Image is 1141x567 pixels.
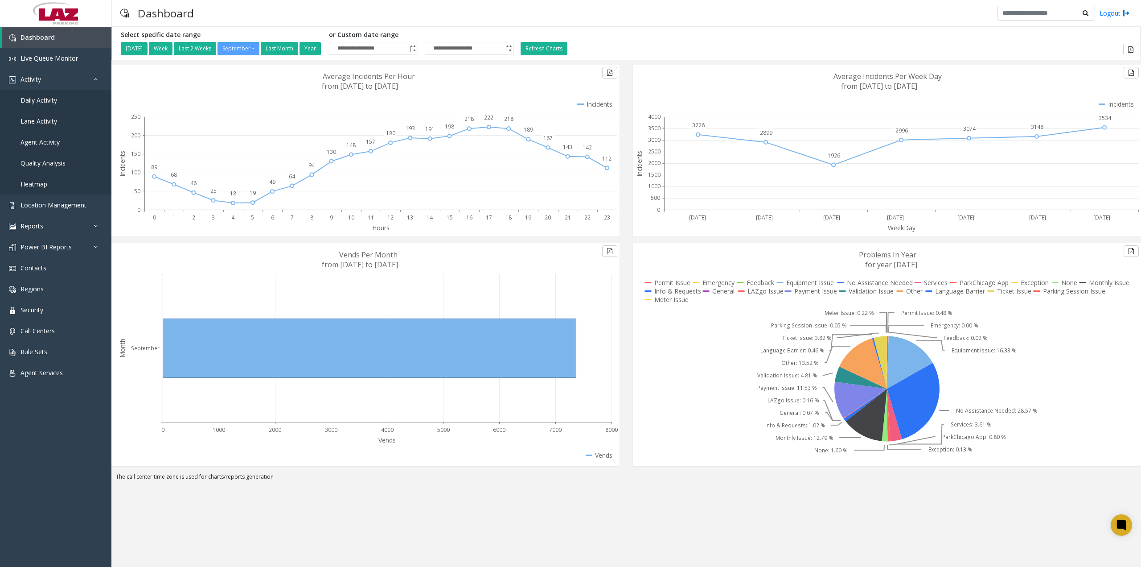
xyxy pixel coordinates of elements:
text: 3148 [1031,123,1043,131]
text: [DATE] [823,214,840,221]
text: 189 [524,126,533,133]
span: Rule Sets [21,348,47,356]
text: 148 [346,141,356,149]
text: 3500 [648,124,661,132]
text: 250 [131,113,140,120]
text: Other: 13.52 % [781,359,819,367]
text: 8000 [605,426,618,434]
text: 193 [406,124,415,132]
text: 2899 [760,129,772,137]
text: 167 [543,134,553,142]
text: [DATE] [887,214,904,221]
text: WeekDay [888,223,916,232]
button: [DATE] [121,42,148,55]
span: Location Management [21,201,86,209]
span: Dashboard [21,33,55,41]
text: 3 [212,214,215,221]
text: Month [118,339,127,358]
text: 0 [657,206,660,214]
text: Ticket Issue: 3.82 % [782,334,832,342]
text: 23 [604,214,610,221]
text: 142 [583,144,592,151]
text: 64 [289,173,296,180]
text: Incidents [635,151,644,177]
img: 'icon' [9,307,16,314]
img: 'icon' [9,34,16,41]
img: 'icon' [9,202,16,209]
text: 218 [464,115,474,123]
text: 5 [251,214,254,221]
text: [DATE] [1029,214,1046,221]
text: Equipment Issue: 16.33 % [952,347,1017,354]
img: 'icon' [9,370,16,377]
text: 198 [445,123,454,130]
text: from [DATE] to [DATE] [841,81,917,91]
text: [DATE] [957,214,974,221]
text: LAZgo Issue: 0.16 % [768,397,819,404]
text: 2996 [895,127,908,134]
text: 16 [466,214,472,221]
text: Vends [378,436,396,444]
text: [DATE] [1093,214,1110,221]
text: 3226 [692,121,705,129]
text: 94 [308,161,315,169]
text: 2000 [269,426,281,434]
text: 3000 [325,426,337,434]
span: Toggle popup [408,42,418,55]
button: Export to pdf [602,67,617,79]
text: 218 [504,115,513,123]
h5: Select specific date range [121,31,322,39]
text: 14 [427,214,433,221]
text: 46 [190,179,197,187]
text: 13 [407,214,413,221]
text: 50 [134,187,140,195]
span: Activity [21,75,41,83]
text: for year [DATE] [865,260,917,269]
text: 200 [131,132,140,139]
span: Contacts [21,264,46,272]
text: 21 [565,214,571,221]
text: Emergency: 0.00 % [931,322,978,329]
text: 143 [563,143,572,151]
button: Week [149,42,172,55]
text: 500 [651,194,660,202]
span: Security [21,306,43,314]
text: Parking Session Issue: 0.05 % [771,322,847,329]
text: None: 1.60 % [814,447,848,454]
text: 2 [192,214,195,221]
text: 9 [330,214,333,221]
span: Toggle popup [504,42,513,55]
img: 'icon' [9,244,16,251]
text: 2000 [648,159,661,167]
span: Heatmap [21,180,47,188]
text: 18 [230,190,236,197]
text: 4000 [381,426,394,434]
text: 0 [161,426,164,434]
text: 12 [387,214,394,221]
text: from [DATE] to [DATE] [322,260,398,269]
span: Daily Activity [21,96,57,104]
text: 1000 [648,182,661,190]
text: Payment Issue: 11.53 % [757,384,817,392]
text: Problems In Year [859,250,916,260]
img: 'icon' [9,286,16,293]
button: Export to pdf [602,245,617,257]
text: 11 [368,214,374,221]
text: 1926 [828,152,840,159]
img: 'icon' [9,223,16,230]
text: 5000 [437,426,450,434]
img: 'icon' [9,55,16,62]
text: 89 [151,163,157,171]
h5: or Custom date range [329,31,514,39]
text: 1000 [213,426,225,434]
text: 17 [486,214,492,221]
button: Refresh Charts [521,42,567,55]
text: 0 [137,206,140,214]
text: 100 [131,169,140,176]
text: 222 [484,114,493,121]
img: pageIcon [120,2,129,24]
a: Dashboard [2,27,111,48]
text: 18 [505,214,512,221]
text: 180 [386,129,395,137]
text: Average Incidents Per Hour [323,71,415,81]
